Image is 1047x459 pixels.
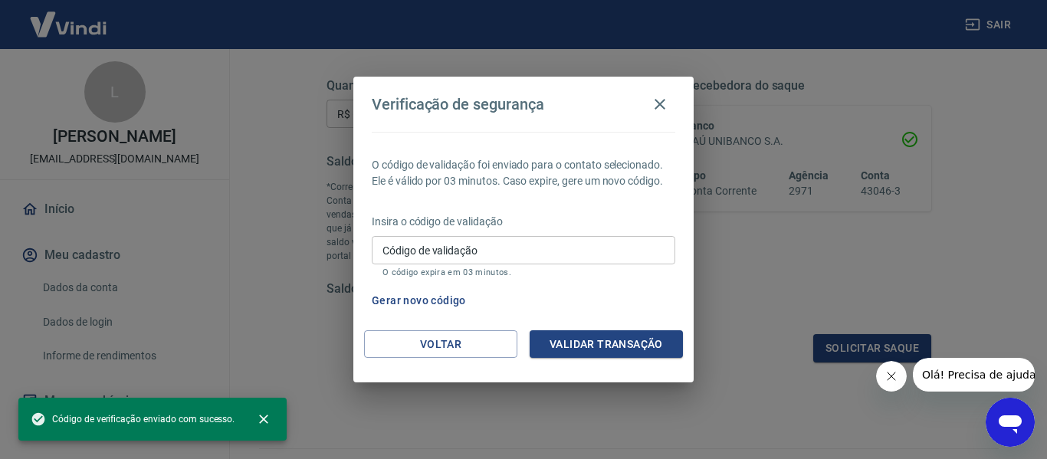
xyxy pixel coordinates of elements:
[372,157,675,189] p: O código de validação foi enviado para o contato selecionado. Ele é válido por 03 minutos. Caso e...
[913,358,1035,392] iframe: Mensagem da empresa
[986,398,1035,447] iframe: Botão para abrir a janela de mensagens
[372,95,544,113] h4: Verificação de segurança
[876,361,907,392] iframe: Fechar mensagem
[530,330,683,359] button: Validar transação
[9,11,129,23] span: Olá! Precisa de ajuda?
[31,411,235,427] span: Código de verificação enviado com sucesso.
[382,267,665,277] p: O código expira em 03 minutos.
[247,402,281,436] button: close
[364,330,517,359] button: Voltar
[372,214,675,230] p: Insira o código de validação
[366,287,472,315] button: Gerar novo código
